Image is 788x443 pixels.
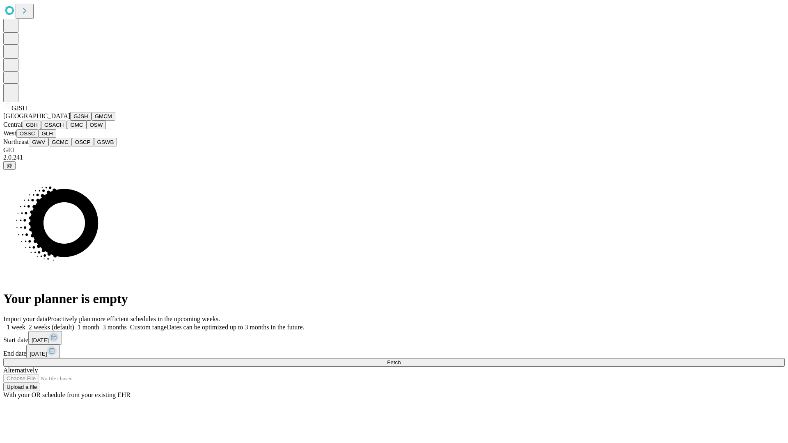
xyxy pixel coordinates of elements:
[130,324,167,331] span: Custom range
[3,331,785,345] div: Start date
[67,121,86,129] button: GMC
[3,161,16,170] button: @
[41,121,67,129] button: GSACH
[103,324,127,331] span: 3 months
[3,138,29,145] span: Northeast
[94,138,117,146] button: GSWB
[70,112,92,121] button: GJSH
[72,138,94,146] button: OSCP
[29,324,74,331] span: 2 weeks (default)
[16,129,39,138] button: OSSC
[3,383,40,391] button: Upload a file
[3,391,131,398] span: With your OR schedule from your existing EHR
[3,121,23,128] span: Central
[3,358,785,367] button: Fetch
[26,345,60,358] button: [DATE]
[30,351,47,357] span: [DATE]
[3,315,48,322] span: Import your data
[3,112,70,119] span: [GEOGRAPHIC_DATA]
[3,345,785,358] div: End date
[3,367,38,374] span: Alternatively
[87,121,106,129] button: OSW
[7,162,12,169] span: @
[3,130,16,137] span: West
[28,331,62,345] button: [DATE]
[92,112,115,121] button: GMCM
[3,154,785,161] div: 2.0.241
[32,337,49,343] span: [DATE]
[29,138,48,146] button: GWV
[167,324,304,331] span: Dates can be optimized up to 3 months in the future.
[3,146,785,154] div: GEI
[3,291,785,306] h1: Your planner is empty
[38,129,56,138] button: GLH
[7,324,25,331] span: 1 week
[387,359,401,365] span: Fetch
[48,138,72,146] button: GCMC
[11,105,27,112] span: GJSH
[48,315,220,322] span: Proactively plan more efficient schedules in the upcoming weeks.
[78,324,99,331] span: 1 month
[23,121,41,129] button: GBH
